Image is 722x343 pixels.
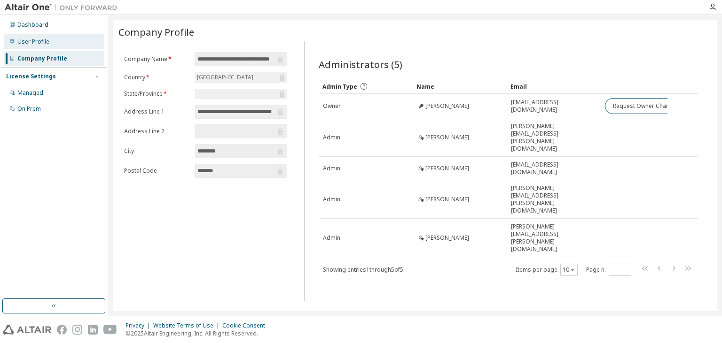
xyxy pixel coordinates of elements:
[126,322,153,329] div: Privacy
[126,329,271,337] p: © 2025 Altair Engineering, Inc. All Rights Reserved.
[563,266,575,274] button: 10
[17,89,43,97] div: Managed
[425,102,469,110] span: [PERSON_NAME]
[88,325,98,335] img: linkedin.svg
[103,325,117,335] img: youtube.svg
[6,73,56,80] div: License Settings
[222,322,271,329] div: Cookie Consent
[124,128,189,135] label: Address Line 2
[17,38,49,46] div: User Profile
[5,3,122,12] img: Altair One
[72,325,82,335] img: instagram.svg
[196,72,255,83] div: [GEOGRAPHIC_DATA]
[322,83,357,91] span: Admin Type
[586,264,631,276] span: Page n.
[323,196,340,203] span: Admin
[323,234,340,242] span: Admin
[510,79,597,94] div: Email
[17,105,41,113] div: On Prem
[124,55,189,63] label: Company Name
[511,99,596,114] span: [EMAIL_ADDRESS][DOMAIN_NAME]
[17,55,67,62] div: Company Profile
[124,90,189,98] label: State/Province
[323,165,340,172] span: Admin
[323,102,341,110] span: Owner
[416,79,503,94] div: Name
[118,25,194,38] span: Company Profile
[511,184,596,214] span: [PERSON_NAME][EMAIL_ADDRESS][PERSON_NAME][DOMAIN_NAME]
[17,21,48,29] div: Dashboard
[323,266,403,274] span: Showing entries 1 through 5 of 5
[195,72,287,83] div: [GEOGRAPHIC_DATA]
[511,223,596,253] span: [PERSON_NAME][EMAIL_ADDRESS][PERSON_NAME][DOMAIN_NAME]
[425,234,469,242] span: [PERSON_NAME]
[425,165,469,172] span: [PERSON_NAME]
[57,325,67,335] img: facebook.svg
[124,74,189,81] label: Country
[319,58,402,71] span: Administrators (5)
[3,325,51,335] img: altair_logo.svg
[153,322,222,329] div: Website Terms of Use
[511,122,596,152] span: [PERSON_NAME][EMAIL_ADDRESS][PERSON_NAME][DOMAIN_NAME]
[124,108,189,115] label: Address Line 1
[425,196,469,203] span: [PERSON_NAME]
[124,167,189,175] label: Postal Code
[511,161,596,176] span: [EMAIL_ADDRESS][DOMAIN_NAME]
[124,147,189,155] label: City
[323,134,340,141] span: Admin
[425,134,469,141] span: [PERSON_NAME]
[516,264,578,276] span: Items per page
[605,98,684,114] button: Request Owner Change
